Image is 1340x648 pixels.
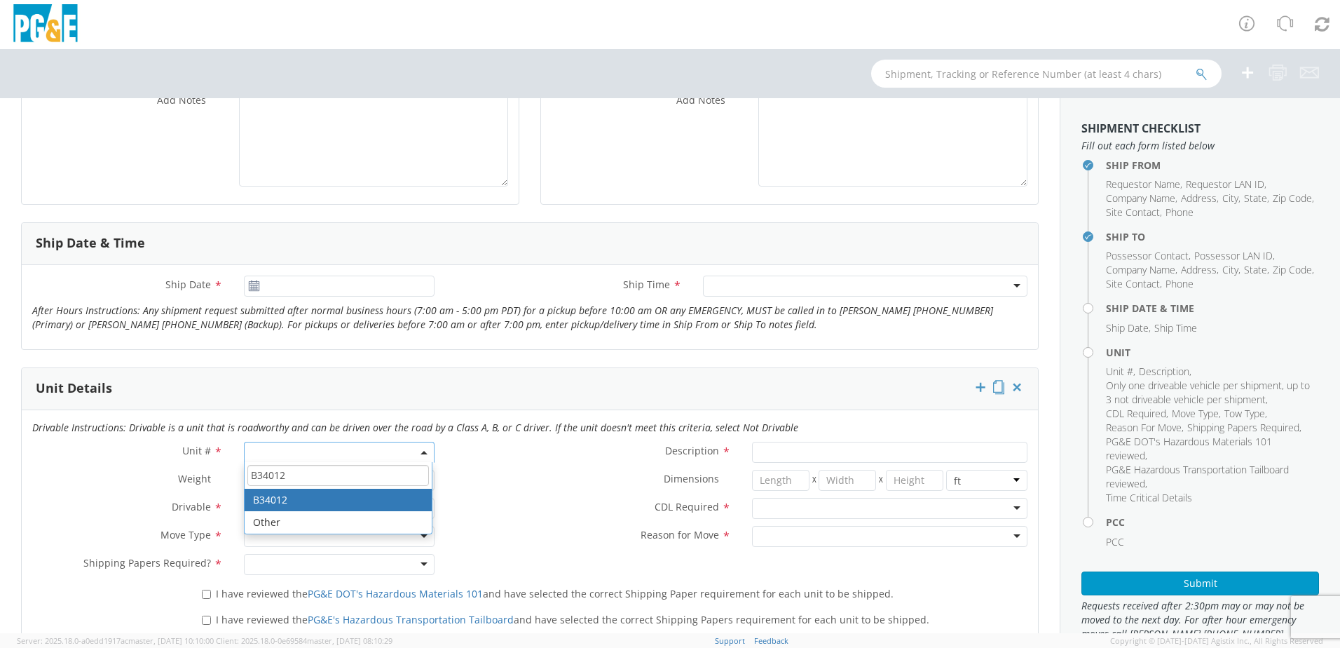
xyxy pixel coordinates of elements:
input: Height [886,470,943,491]
li: Other [245,511,432,534]
span: Description [1139,365,1189,378]
span: Reason For Move [1106,421,1182,434]
span: Only one driveable vehicle per shipment, up to 3 not driveable vehicle per shipment [1106,379,1310,406]
span: X [876,470,886,491]
li: , [1106,435,1315,463]
li: , [1106,191,1177,205]
span: Site Contact [1106,277,1160,290]
li: , [1106,463,1315,491]
span: PG&E Hazardous Transportation Tailboard reviewed [1106,463,1289,490]
span: Requests received after 2:30pm may or may not be moved to the next day. For after hour emergency ... [1081,599,1319,641]
span: Move Type [160,528,211,541]
input: Shipment, Tracking or Reference Number (at least 4 chars) [871,60,1222,88]
h3: Ship Date & Time [36,236,145,250]
li: , [1106,205,1162,220]
span: Requestor LAN ID [1186,177,1264,191]
h4: Ship To [1106,231,1319,242]
span: I have reviewed the and have selected the correct Shipping Paper requirement for each unit to be ... [216,587,894,600]
h4: Ship From [1106,160,1319,170]
h4: PCC [1106,517,1319,527]
h4: Unit [1106,347,1319,358]
span: I have reviewed the and have selected the correct Shipping Papers requirement for each unit to be... [216,613,929,626]
input: Length [752,470,809,491]
span: City [1222,263,1238,276]
li: , [1273,191,1314,205]
span: Drivable [172,500,211,513]
li: , [1106,421,1184,435]
span: Ship Time [1154,321,1197,335]
span: State [1244,263,1267,276]
li: , [1106,177,1182,191]
span: PCC [1106,535,1124,548]
span: Client: 2025.18.0-0e69584 [216,635,392,646]
li: , [1106,379,1315,407]
li: , [1224,407,1267,421]
a: Feedback [754,635,788,646]
li: , [1186,177,1266,191]
span: Company Name [1106,263,1175,276]
input: I have reviewed thePG&E's Hazardous Transportation Tailboardand have selected the correct Shippin... [202,616,211,625]
li: , [1106,277,1162,291]
li: , [1187,421,1301,435]
span: Unit # [1106,365,1133,378]
span: Ship Time [623,278,670,291]
a: PG&E's Hazardous Transportation Tailboard [308,613,514,626]
li: , [1244,191,1269,205]
span: Site Contact [1106,205,1160,219]
li: , [1106,249,1191,263]
i: Drivable Instructions: Drivable is a unit that is roadworthy and can be driven over the road by a... [32,421,798,434]
span: Copyright © [DATE]-[DATE] Agistix Inc., All Rights Reserved [1110,635,1323,647]
span: Weight [178,472,211,485]
span: State [1244,191,1267,205]
li: B34012 [245,489,432,511]
span: Ship Date [1106,321,1149,335]
li: , [1106,263,1177,277]
span: Add Notes [157,93,206,107]
li: , [1106,321,1151,335]
li: , [1244,263,1269,277]
a: Support [715,635,745,646]
input: I have reviewed thePG&E DOT's Hazardous Materials 101and have selected the correct Shipping Paper... [202,590,211,599]
span: Tow Type [1224,407,1265,420]
span: master, [DATE] 10:10:00 [128,635,214,646]
h3: Unit Details [36,382,112,396]
li: , [1106,365,1135,379]
li: , [1181,263,1219,277]
span: Zip Code [1273,263,1312,276]
span: Phone [1165,277,1194,290]
span: Company Name [1106,191,1175,205]
img: pge-logo-06675f144f4cfa6a6814.png [11,4,81,46]
span: Description [665,444,719,457]
span: Time Critical Details [1106,491,1192,504]
span: Add Notes [676,93,725,107]
span: Possessor Contact [1106,249,1189,262]
li: , [1181,191,1219,205]
span: Server: 2025.18.0-a0edd1917ac [17,635,214,646]
span: X [809,470,819,491]
span: Address [1181,191,1217,205]
strong: Shipment Checklist [1081,121,1201,136]
li: , [1194,249,1275,263]
span: CDL Required [1106,407,1166,420]
li: , [1106,407,1168,421]
span: Shipping Papers Required [1187,421,1299,434]
li: , [1139,365,1191,379]
span: Zip Code [1273,191,1312,205]
li: , [1273,263,1314,277]
button: Submit [1081,572,1319,595]
a: PG&E DOT's Hazardous Materials 101 [308,587,483,600]
span: PG&E DOT's Hazardous Materials 101 reviewed [1106,435,1272,462]
span: Fill out each form listed below [1081,139,1319,153]
span: Possessor LAN ID [1194,249,1273,262]
span: master, [DATE] 08:10:29 [307,635,392,646]
span: City [1222,191,1238,205]
span: Move Type [1172,407,1219,420]
li: , [1222,263,1240,277]
span: Unit # [182,444,211,457]
span: Reason for Move [641,528,719,541]
span: Shipping Papers Required? [83,556,211,569]
span: Ship Date [165,278,211,291]
span: Requestor Name [1106,177,1180,191]
span: CDL Required [655,500,719,513]
li: , [1172,407,1221,421]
